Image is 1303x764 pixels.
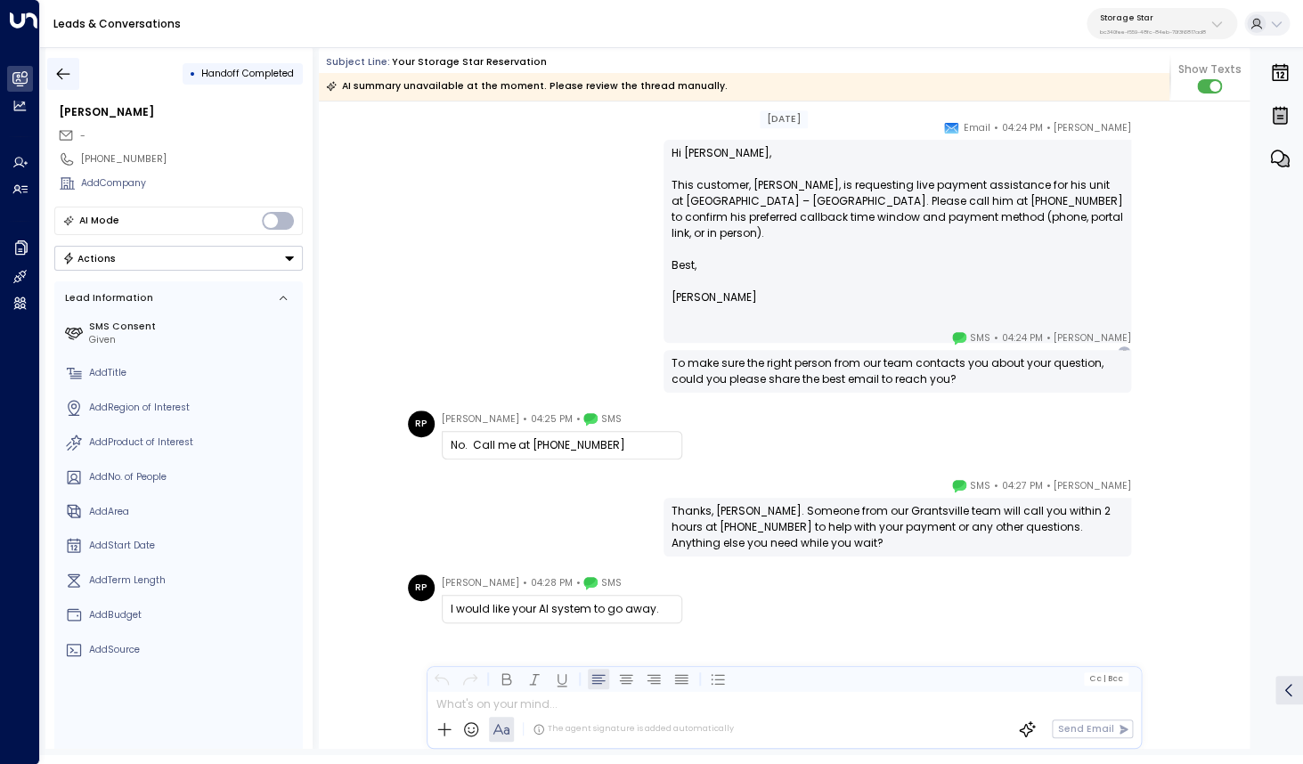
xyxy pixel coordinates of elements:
div: RP [408,410,435,437]
span: 04:25 PM [531,410,573,428]
div: [PERSON_NAME] [59,104,303,120]
div: No. Call me at [PHONE_NUMBER] [451,437,673,453]
span: [PERSON_NAME] [1054,329,1131,347]
div: AI Mode [79,212,119,230]
p: Storage Star [1100,12,1206,23]
span: SMS [601,574,622,592]
span: • [523,574,527,592]
a: Leads & Conversations [53,16,181,31]
span: 04:24 PM [1001,329,1042,347]
span: Email [964,119,990,137]
span: 04:28 PM [531,574,573,592]
img: 120_headshot.jpg [1138,329,1165,356]
span: • [575,410,580,428]
div: Button group with a nested menu [54,246,303,271]
img: 120_headshot.jpg [1138,119,1165,146]
span: Cc Bcc [1089,674,1123,683]
span: • [994,477,998,495]
span: Show Texts [1178,61,1242,77]
span: Handoff Completed [201,67,294,80]
span: • [1046,477,1050,495]
p: Hi [PERSON_NAME], This customer, [PERSON_NAME], is requesting live payment assistance for his uni... [672,145,1123,257]
div: • [190,61,196,85]
span: SMS [601,410,622,428]
span: | [1103,674,1106,683]
span: • [994,119,998,137]
div: AddSource [89,643,297,657]
button: Undo [432,668,453,689]
span: Subject Line: [326,55,390,69]
span: • [575,574,580,592]
label: SMS Consent [89,320,297,334]
div: RP [408,574,435,601]
span: • [1046,119,1050,137]
div: AddStart Date [89,539,297,553]
div: AddTitle [89,366,297,380]
div: AddNo. of People [89,470,297,484]
div: AddArea [89,505,297,519]
span: • [1046,329,1050,347]
span: - [80,129,86,142]
div: Given [89,333,297,347]
button: Storage Starbc340fee-f559-48fc-84eb-70f3f6817ad8 [1087,8,1237,39]
p: bc340fee-f559-48fc-84eb-70f3f6817ad8 [1100,28,1206,36]
span: [PERSON_NAME] [1054,119,1131,137]
div: The agent signature is added automatically [533,723,734,736]
span: [PERSON_NAME] [442,574,519,592]
img: 120_headshot.jpg [1138,477,1165,504]
div: Lead Information [61,291,153,305]
span: • [994,329,998,347]
div: AddProduct of Interest [89,435,297,450]
button: Cc|Bcc [1084,672,1128,685]
div: Your Storage Star Reservation [392,55,547,69]
div: [PHONE_NUMBER] [81,152,303,167]
div: Thanks, [PERSON_NAME]. Someone from our Grantsville team will call you within 2 hours at [PHONE_N... [672,503,1123,551]
div: I would like your AI system to go away. [451,601,673,617]
span: [PERSON_NAME] [672,289,757,305]
div: [DATE] [760,110,808,128]
span: 04:27 PM [1001,477,1042,495]
span: • [523,410,527,428]
span: [PERSON_NAME] [442,410,519,428]
span: SMS [970,329,990,347]
button: Redo [460,668,481,689]
span: [PERSON_NAME] [1054,477,1131,495]
div: AI summary unavailable at the moment. Please review the thread manually. [326,77,728,95]
span: SMS [970,477,990,495]
button: Actions [54,246,303,271]
div: AddRegion of Interest [89,401,297,415]
span: Best, [672,257,696,273]
div: AddCompany [81,176,303,191]
div: AddBudget [89,608,297,622]
span: 04:24 PM [1001,119,1042,137]
div: Actions [62,252,117,264]
div: To make sure the right person from our team contacts you about your question, could you please sh... [672,355,1123,387]
div: AddTerm Length [89,573,297,588]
